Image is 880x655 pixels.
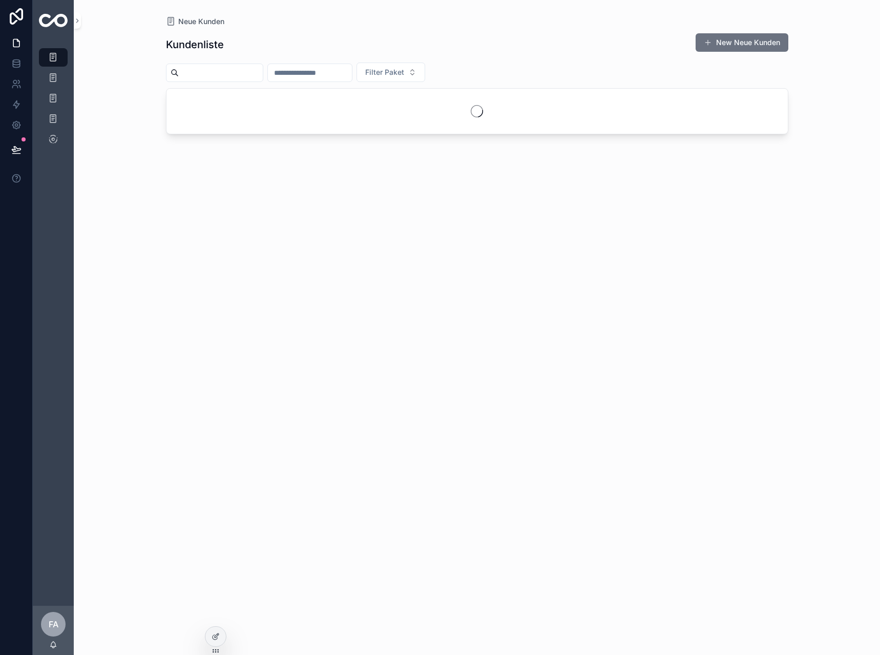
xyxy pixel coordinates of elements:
[49,618,58,630] span: FA
[696,33,788,52] button: New Neue Kunden
[357,63,425,82] button: Select Button
[178,16,224,27] span: Neue Kunden
[365,67,404,77] span: Filter Paket
[166,16,224,27] a: Neue Kunden
[39,14,68,27] img: App logo
[33,41,74,162] div: scrollable content
[166,37,224,52] h1: Kundenliste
